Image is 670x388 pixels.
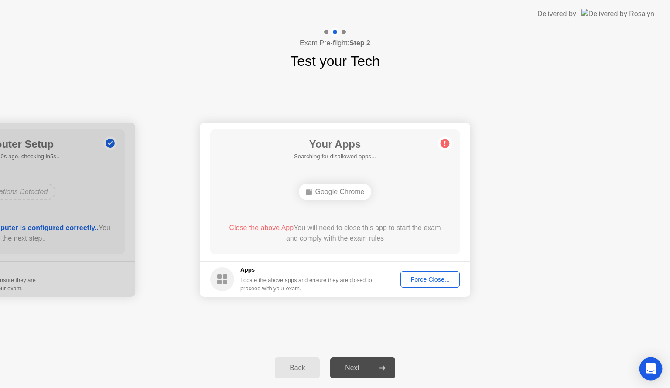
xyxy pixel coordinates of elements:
img: Delivered by Rosalyn [581,9,654,19]
h5: Apps [240,265,373,274]
b: Step 2 [349,39,370,47]
div: Force Close... [403,276,457,283]
div: Back [277,364,317,372]
button: Next [330,357,395,378]
div: You will need to close this app to start the exam and comply with the exam rules [223,223,448,244]
div: Open Intercom Messenger [639,357,663,381]
h4: Exam Pre-flight: [300,38,370,48]
div: Next [333,364,372,372]
span: Close the above App [229,224,294,231]
h1: Your Apps [294,136,376,152]
button: Force Close... [400,271,460,288]
h5: Searching for disallowed apps... [294,152,376,161]
div: Google Chrome [299,184,372,200]
div: Delivered by [537,9,576,19]
button: Back [275,357,320,378]
h1: Test your Tech [290,51,380,71]
div: Locate the above apps and ensure they are closed to proceed with your exam. [240,276,373,293]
